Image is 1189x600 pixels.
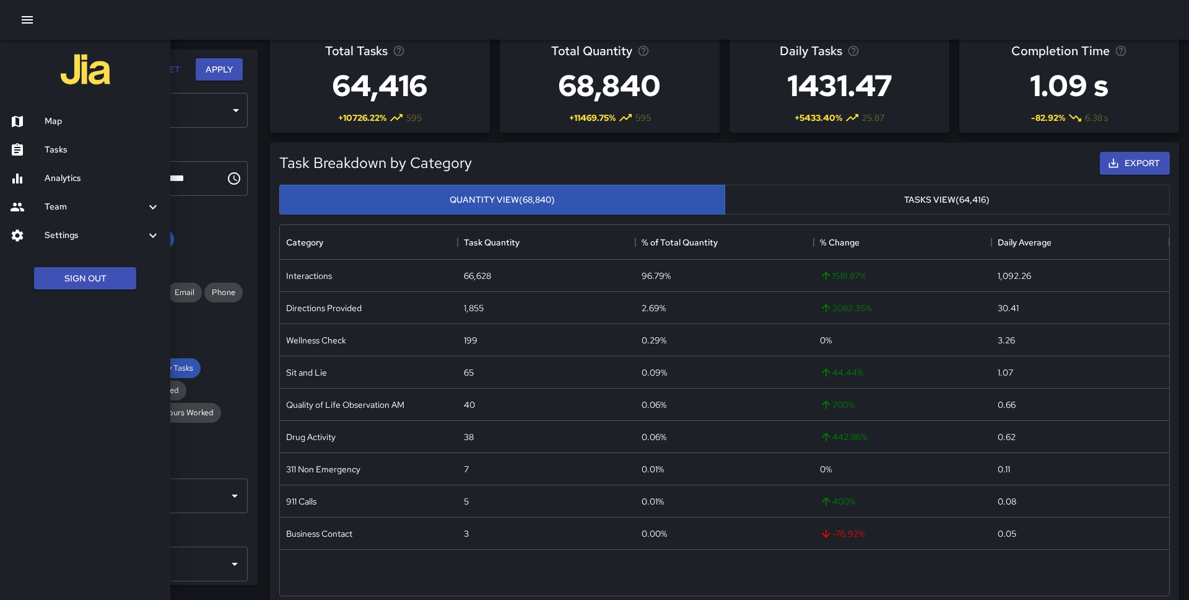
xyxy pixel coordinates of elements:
[45,229,146,242] h6: Settings
[45,200,146,214] h6: Team
[45,143,160,157] h6: Tasks
[45,172,160,185] h6: Analytics
[61,45,110,94] img: jia-logo
[45,115,160,128] h6: Map
[34,267,136,290] button: Sign Out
